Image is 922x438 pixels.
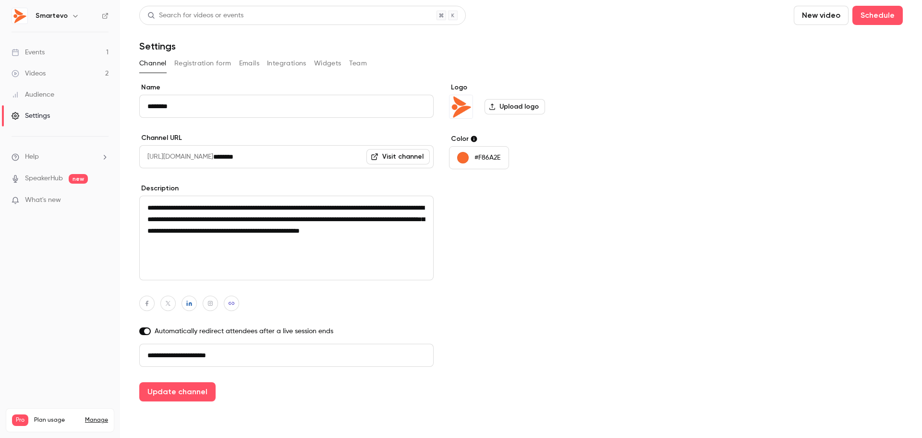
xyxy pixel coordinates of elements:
[12,152,109,162] li: help-dropdown-opener
[139,382,216,401] button: Update channel
[85,416,108,424] a: Manage
[25,174,63,184] a: SpeakerHub
[139,56,167,71] button: Channel
[474,153,500,163] p: #F86A2E
[12,90,54,100] div: Audience
[485,99,545,114] label: Upload logo
[147,11,243,21] div: Search for videos or events
[139,326,434,336] label: Automatically redirect attendees after a live session ends
[267,56,306,71] button: Integrations
[794,6,849,25] button: New video
[12,48,45,57] div: Events
[349,56,367,71] button: Team
[449,83,596,119] section: Logo
[12,69,46,78] div: Videos
[239,56,259,71] button: Emails
[174,56,231,71] button: Registration form
[25,152,39,162] span: Help
[139,145,213,168] span: [URL][DOMAIN_NAME]
[449,83,596,92] label: Logo
[25,195,61,205] span: What's new
[852,6,903,25] button: Schedule
[139,184,434,193] label: Description
[36,11,68,21] h6: Smartevo
[12,111,50,121] div: Settings
[449,134,596,144] label: Color
[139,83,434,92] label: Name
[34,416,79,424] span: Plan usage
[12,414,28,426] span: Pro
[12,8,27,24] img: Smartevo
[314,56,341,71] button: Widgets
[139,40,176,52] h1: Settings
[69,174,88,184] span: new
[449,146,509,169] button: #F86A2E
[366,149,430,164] a: Visit channel
[139,133,434,143] label: Channel URL
[449,95,473,118] img: Smartevo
